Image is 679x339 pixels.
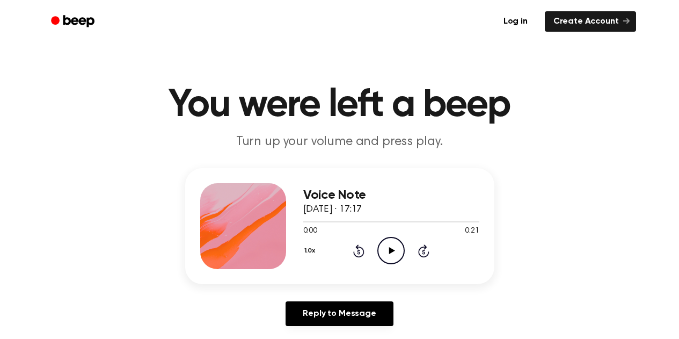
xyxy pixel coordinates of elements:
button: 1.0x [303,242,319,260]
a: Reply to Message [286,301,393,326]
h3: Voice Note [303,188,479,203]
p: Turn up your volume and press play. [134,133,546,151]
a: Beep [43,11,104,32]
a: Log in [493,9,538,34]
a: Create Account [545,11,636,32]
span: [DATE] · 17:17 [303,205,362,214]
span: 0:00 [303,226,317,237]
span: 0:21 [465,226,479,237]
h1: You were left a beep [65,86,615,125]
